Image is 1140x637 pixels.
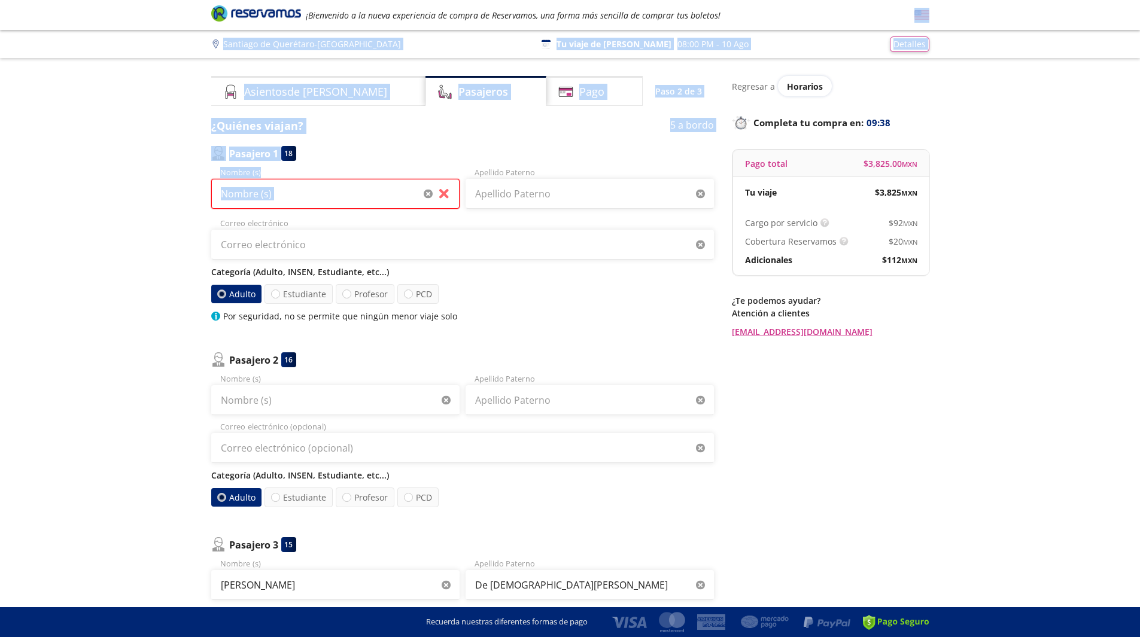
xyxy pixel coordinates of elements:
[336,284,394,304] label: Profesor
[579,84,604,100] h4: Pago
[745,217,817,229] p: Cargo por servicio
[426,616,588,628] p: Recuerda nuestras diferentes formas de pago
[889,217,917,229] span: $ 92
[889,235,917,248] span: $ 20
[211,285,261,303] label: Adulto
[914,8,929,23] button: English
[903,219,917,228] small: MXN
[732,325,929,338] a: [EMAIL_ADDRESS][DOMAIN_NAME]
[397,284,439,304] label: PCD
[677,38,749,50] p: 08:00 PM - 10 Ago
[211,179,460,209] input: Nombre (s)
[466,385,714,415] input: Apellido Paterno
[223,38,401,50] p: Santiago de Querétaro - [GEOGRAPHIC_DATA]
[244,84,387,100] h4: Asientos de [PERSON_NAME]
[281,352,296,367] div: 16
[732,76,929,96] div: Regresar a ver horarios
[211,118,303,134] p: ¿Quiénes viajan?
[211,4,301,26] a: Brand Logo
[211,4,301,22] i: Brand Logo
[211,469,714,481] p: Categoría (Adulto, INSEN, Estudiante, etc...)
[229,147,278,161] p: Pasajero 1
[265,284,333,304] label: Estudiante
[281,537,296,552] div: 15
[732,294,929,307] p: ¿Te podemos ayudar?
[458,84,508,100] h4: Pasajeros
[901,188,917,197] small: MXN
[306,10,721,21] em: ¡Bienvenido a la nueva experiencia de compra de Reservamos, una forma más sencilla de comprar tus...
[745,254,792,266] p: Adicionales
[557,38,671,50] p: Tu viaje de [PERSON_NAME]
[890,36,929,52] button: Detalles
[745,186,777,199] p: Tu viaje
[745,157,788,170] p: Pago total
[655,85,702,97] p: Paso 2 de 3
[732,114,929,131] p: Completa tu compra en :
[265,487,333,507] label: Estudiante
[211,385,460,415] input: Nombre (s)
[864,157,917,170] span: $ 3,825.00
[867,116,890,130] span: 09:38
[397,487,439,507] label: PCD
[903,237,917,246] small: MXN
[466,179,714,209] input: Apellido Paterno
[229,538,278,552] p: Pasajero 3
[223,310,457,322] p: Por seguridad, no se permite que ningún menor viaje solo
[732,307,929,319] p: Atención a clientes
[336,487,394,507] label: Profesor
[882,254,917,266] span: $ 112
[211,488,261,507] label: Adulto
[466,570,714,600] input: Apellido Paterno
[211,570,460,600] input: Nombre (s)
[902,160,917,169] small: MXN
[211,266,714,278] p: Categoría (Adulto, INSEN, Estudiante, etc...)
[787,81,823,92] span: Horarios
[229,353,278,367] p: Pasajero 2
[670,118,714,134] p: 5 a bordo
[211,230,714,260] input: Correo electrónico
[281,146,296,161] div: 18
[211,433,714,463] input: Correo electrónico (opcional)
[901,256,917,265] small: MXN
[732,80,775,93] p: Regresar a
[875,186,917,199] span: $ 3,825
[745,235,837,248] p: Cobertura Reservamos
